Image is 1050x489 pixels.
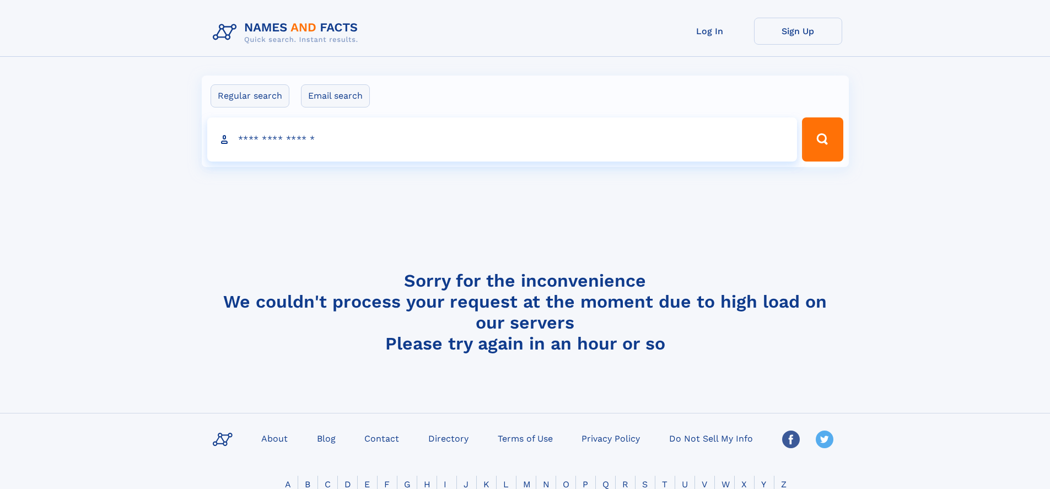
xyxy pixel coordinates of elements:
a: Terms of Use [493,430,557,446]
label: Regular search [211,84,289,108]
input: search input [207,117,798,162]
a: About [257,430,292,446]
a: Blog [313,430,340,446]
img: Logo Names and Facts [208,18,367,47]
a: Do Not Sell My Info [665,430,757,446]
a: Contact [360,430,403,446]
a: Sign Up [754,18,842,45]
h4: Sorry for the inconvenience We couldn't process your request at the moment due to high load on ou... [208,270,842,354]
label: Email search [301,84,370,108]
button: Search Button [802,117,843,162]
img: Twitter [816,431,833,448]
a: Log In [666,18,754,45]
a: Privacy Policy [577,430,644,446]
a: Directory [424,430,473,446]
img: Facebook [782,431,800,448]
